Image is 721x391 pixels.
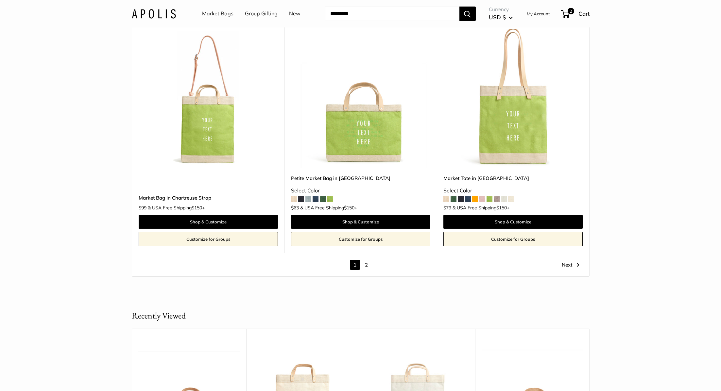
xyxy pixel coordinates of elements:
span: $150 [192,205,202,211]
span: $150 [496,205,507,211]
span: USD $ [489,14,506,21]
a: Customize for Groups [291,232,430,246]
span: $99 [139,205,146,211]
span: & USA Free Shipping + [300,205,357,210]
a: 2 [361,260,371,270]
span: & USA Free Shipping + [148,205,205,210]
img: Petite Market Bag in Chartreuse [291,29,430,168]
a: New [289,9,300,19]
button: Search [459,7,476,21]
input: Search... [325,7,459,21]
a: Market Bags [202,9,233,19]
button: USD $ [489,12,513,23]
a: Next [562,260,579,270]
a: Shop & Customize [139,215,278,229]
a: Customize for Groups [443,232,583,246]
a: Petite Market Bag in ChartreusePetite Market Bag in Chartreuse [291,29,430,168]
span: $63 [291,205,299,211]
a: Market Bag in Chartreuse StrapMarket Bag in Chartreuse Strap [139,29,278,168]
a: Shop & Customize [291,215,430,229]
img: Apolis [132,9,176,18]
a: Market Tote in [GEOGRAPHIC_DATA] [443,174,583,182]
div: Select Color [291,186,430,196]
a: Petite Market Bag in [GEOGRAPHIC_DATA] [291,174,430,182]
span: Cart [578,10,590,17]
span: Currency [489,5,513,14]
img: Market Tote in Chartreuse [443,29,583,168]
a: Group Gifting [245,9,278,19]
span: 2 [567,8,574,14]
a: 2 Cart [561,8,590,19]
img: Market Bag in Chartreuse Strap [139,29,278,168]
span: $79 [443,205,451,211]
div: Select Color [443,186,583,196]
span: $150 [344,205,354,211]
a: Customize for Groups [139,232,278,246]
h2: Recently Viewed [132,309,186,322]
a: Shop & Customize [443,215,583,229]
span: & USA Free Shipping + [453,205,509,210]
a: My Account [527,10,550,18]
span: 1 [350,260,360,270]
a: Market Tote in ChartreuseMarket Tote in Chartreuse [443,29,583,168]
a: Market Bag in Chartreuse Strap [139,194,278,202]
